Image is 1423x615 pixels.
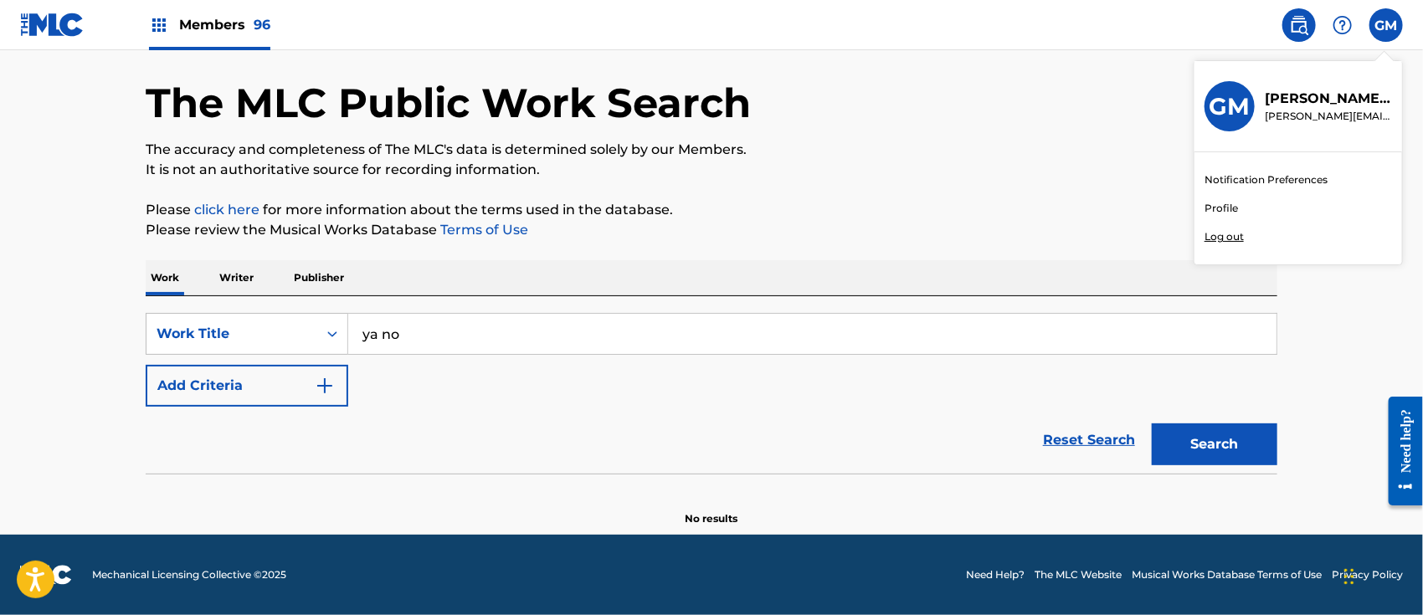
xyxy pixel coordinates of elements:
p: The accuracy and completeness of The MLC's data is determined solely by our Members. [146,140,1277,160]
button: Search [1152,423,1277,465]
a: Terms of Use [437,222,528,238]
div: User Menu [1369,8,1403,42]
a: The MLC Website [1035,567,1122,582]
p: It is not an authoritative source for recording information. [146,160,1277,180]
iframe: Chat Widget [1339,535,1423,615]
a: Public Search [1282,8,1316,42]
iframe: Resource Center [1376,384,1423,519]
a: Need Help? [966,567,1025,582]
button: Add Criteria [146,365,348,407]
div: Work Title [157,324,307,344]
a: Notification Preferences [1205,172,1328,187]
img: 9d2ae6d4665cec9f34b9.svg [315,376,335,396]
a: Privacy Policy [1332,567,1403,582]
a: Profile [1205,201,1238,216]
a: Musical Works Database Terms of Use [1132,567,1322,582]
a: click here [194,202,259,218]
h1: The MLC Public Work Search [146,78,751,128]
div: Help [1326,8,1359,42]
img: logo [20,565,72,585]
img: help [1333,15,1353,35]
img: search [1289,15,1309,35]
span: Mechanical Licensing Collective © 2025 [92,567,286,582]
span: 96 [254,17,270,33]
p: No results [686,491,738,526]
p: Please for more information about the terms used in the database. [146,200,1277,220]
p: gerardom@aimusicent.com [1265,109,1392,124]
p: Log out [1205,229,1244,244]
p: Publisher [289,260,349,295]
p: Work [146,260,184,295]
img: MLC Logo [20,13,85,37]
div: Drag [1344,551,1354,602]
form: Search Form [146,313,1277,474]
h3: GM [1210,92,1251,121]
p: Please review the Musical Works Database [146,220,1277,240]
span: Members [179,15,270,34]
p: Writer [214,260,259,295]
p: GERARDO MARTINEZ [1265,89,1392,109]
img: Top Rightsholders [149,15,169,35]
a: Reset Search [1035,422,1143,459]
